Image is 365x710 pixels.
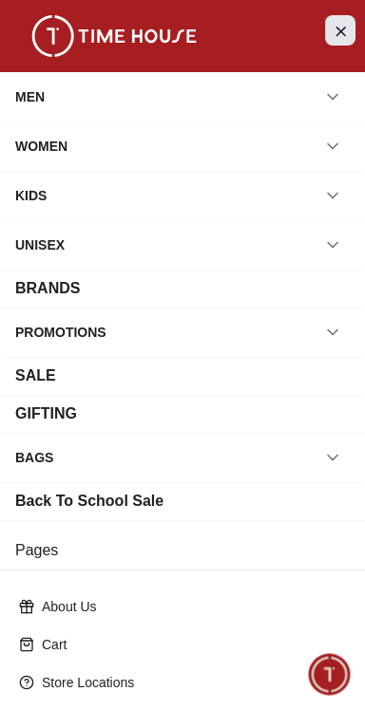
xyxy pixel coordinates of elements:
[15,129,67,163] div: WOMEN
[19,15,209,57] img: ...
[15,440,53,475] div: BAGS
[42,597,338,616] p: About Us
[15,364,56,387] div: SALE
[15,228,65,262] div: UNISEX
[15,80,45,114] div: MEN
[325,15,355,46] button: Close Menu
[42,673,338,692] p: Store Locations
[15,490,163,513] div: Back To School Sale
[15,178,47,213] div: KIDS
[42,635,338,654] p: Cart
[15,277,80,300] div: BRANDS
[15,402,77,425] div: GIFTING
[15,315,106,349] div: PROMOTIONS
[309,654,351,696] div: Chat Widget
